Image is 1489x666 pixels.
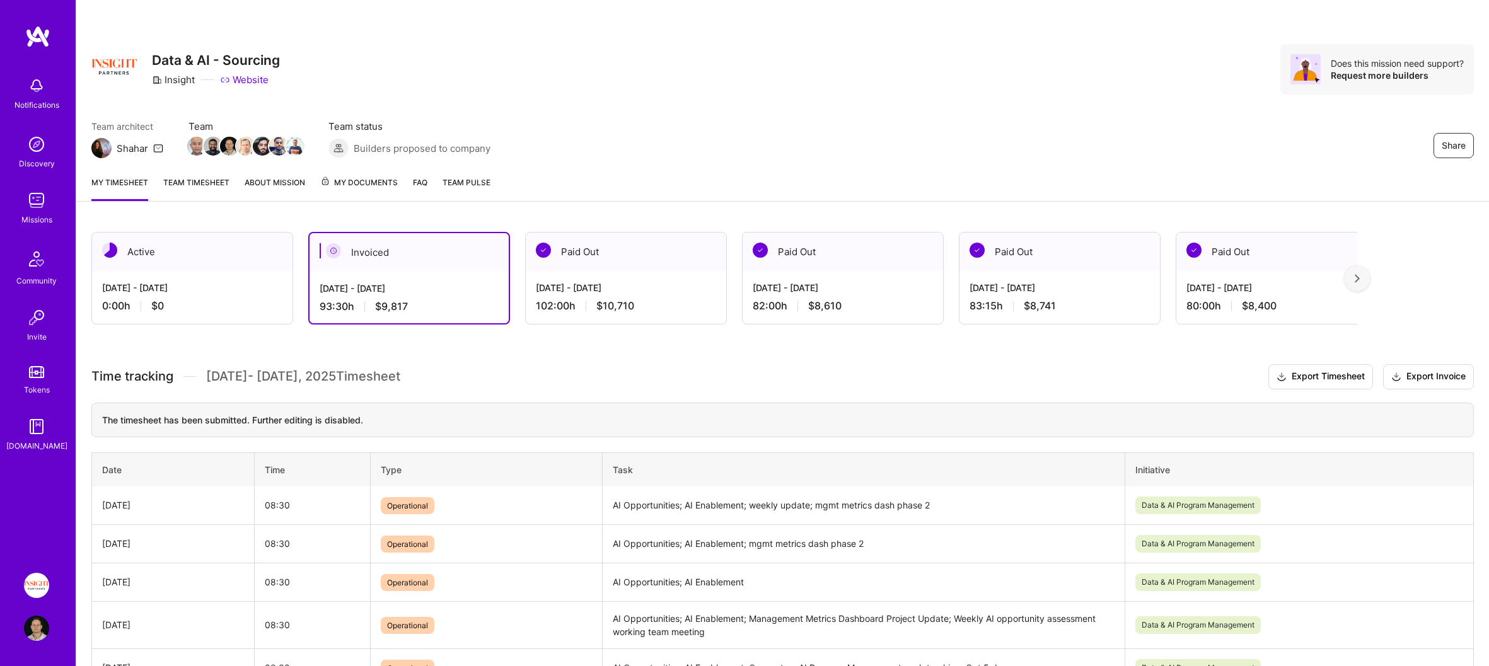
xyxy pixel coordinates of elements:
[526,233,726,271] div: Paid Out
[443,178,490,187] span: Team Pulse
[91,138,112,158] img: Team Architect
[328,138,349,158] img: Builders proposed to company
[102,498,244,512] div: [DATE]
[381,574,434,591] span: Operational
[152,52,280,68] h3: Data & AI - Sourcing
[536,281,716,294] div: [DATE] - [DATE]
[24,383,50,396] div: Tokens
[536,299,716,313] div: 102:00 h
[753,281,933,294] div: [DATE] - [DATE]
[959,233,1160,271] div: Paid Out
[1135,616,1261,634] span: Data & AI Program Management
[1383,364,1474,389] button: Export Invoice
[19,157,55,170] div: Discovery
[152,73,195,86] div: Insight
[270,135,287,157] a: Team Member Avatar
[151,299,164,313] span: $0
[443,176,490,201] a: Team Pulse
[1135,497,1261,514] span: Data & AI Program Management
[91,44,137,89] img: Company Logo
[91,369,173,384] span: Time tracking
[743,233,943,271] div: Paid Out
[1135,573,1261,591] span: Data & AI Program Management
[24,616,49,641] img: User Avatar
[102,618,244,631] div: [DATE]
[24,132,49,157] img: discovery
[188,120,303,133] span: Team
[1242,299,1277,313] span: $8,400
[328,120,490,133] span: Team status
[1434,133,1474,158] button: Share
[603,563,1125,601] td: AI Opportunities; AI Enablement
[286,137,304,156] img: Team Member Avatar
[1125,452,1474,486] th: Initiative
[970,299,1150,313] div: 83:15 h
[21,573,52,598] a: Insight Partners: Data & AI - Sourcing
[1268,364,1373,389] button: Export Timesheet
[187,137,206,156] img: Team Member Avatar
[153,143,163,153] i: icon Mail
[320,176,398,190] span: My Documents
[91,120,163,133] span: Team architect
[1290,54,1321,84] img: Avatar
[21,213,52,226] div: Missions
[371,452,603,486] th: Type
[220,137,239,156] img: Team Member Avatar
[603,524,1125,563] td: AI Opportunities; AI Enablement; mgmt metrics dash phase 2
[310,233,509,272] div: Invoiced
[152,75,162,85] i: icon CompanyGray
[205,135,221,157] a: Team Member Avatar
[24,188,49,213] img: teamwork
[326,243,341,258] img: Invoiced
[753,299,933,313] div: 82:00 h
[254,524,370,563] td: 08:30
[102,575,244,588] div: [DATE]
[1391,370,1401,384] i: icon Download
[320,300,499,313] div: 93:30 h
[381,497,434,514] span: Operational
[808,299,842,313] span: $8,610
[1176,233,1377,271] div: Paid Out
[21,616,52,641] a: User Avatar
[970,243,985,258] img: Paid Out
[269,137,288,156] img: Team Member Avatar
[6,439,67,452] div: [DOMAIN_NAME]
[1135,535,1261,553] span: Data & AI Program Management
[245,176,305,201] a: About Mission
[753,243,768,258] img: Paid Out
[1331,69,1464,81] div: Request more builders
[536,243,551,258] img: Paid Out
[117,142,148,155] div: Shahar
[603,601,1125,648] td: AI Opportunities; AI Enablement; Management Metrics Dashboard Project Update; Weekly AI opportuni...
[254,601,370,648] td: 08:30
[1186,281,1367,294] div: [DATE] - [DATE]
[24,305,49,330] img: Invite
[102,537,244,550] div: [DATE]
[236,137,255,156] img: Team Member Avatar
[254,135,270,157] a: Team Member Avatar
[220,73,269,86] a: Website
[188,135,205,157] a: Team Member Avatar
[287,135,303,157] a: Team Member Avatar
[24,73,49,98] img: bell
[253,137,272,156] img: Team Member Avatar
[29,366,44,378] img: tokens
[221,135,238,157] a: Team Member Avatar
[1277,370,1287,384] i: icon Download
[254,486,370,525] td: 08:30
[102,281,282,294] div: [DATE] - [DATE]
[27,330,47,343] div: Invite
[163,176,229,201] a: Team timesheet
[91,176,148,201] a: My timesheet
[603,452,1125,486] th: Task
[204,137,223,156] img: Team Member Avatar
[381,536,434,553] span: Operational
[102,243,117,258] img: Active
[92,233,293,271] div: Active
[21,244,52,274] img: Community
[320,176,398,201] a: My Documents
[14,98,59,112] div: Notifications
[25,25,50,48] img: logo
[1186,243,1202,258] img: Paid Out
[603,486,1125,525] td: AI Opportunities; AI Enablement; weekly update; mgmt metrics dash phase 2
